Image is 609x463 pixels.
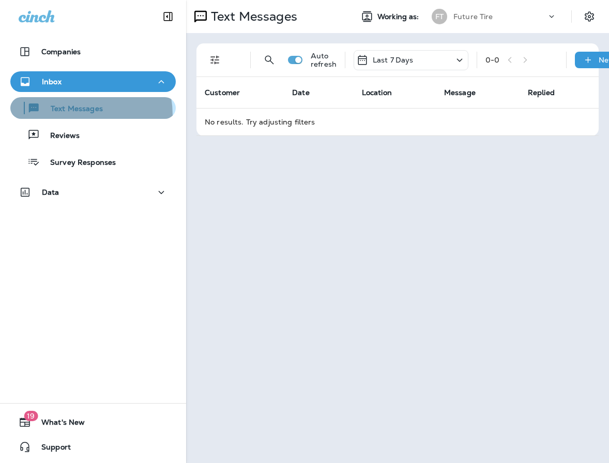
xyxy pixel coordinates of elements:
[377,12,421,21] span: Working as:
[31,418,85,430] span: What's New
[207,9,297,24] p: Text Messages
[259,50,280,70] button: Search Messages
[10,97,176,119] button: Text Messages
[24,411,38,421] span: 19
[10,71,176,92] button: Inbox
[485,56,499,64] div: 0 - 0
[373,56,414,64] p: Last 7 Days
[292,88,310,97] span: Date
[205,50,225,70] button: Filters
[311,52,337,68] p: Auto refresh
[41,48,81,56] p: Companies
[196,108,599,135] td: No results. Try adjusting filters
[444,88,476,97] span: Message
[580,7,599,26] button: Settings
[10,151,176,173] button: Survey Responses
[205,88,240,97] span: Customer
[432,9,447,24] div: FT
[10,182,176,203] button: Data
[10,41,176,62] button: Companies
[42,78,62,86] p: Inbox
[528,88,555,97] span: Replied
[31,443,71,455] span: Support
[40,104,103,114] p: Text Messages
[10,412,176,433] button: 19What's New
[40,131,80,141] p: Reviews
[362,88,392,97] span: Location
[42,188,59,196] p: Data
[453,12,493,21] p: Future Tire
[10,437,176,457] button: Support
[10,124,176,146] button: Reviews
[154,6,182,27] button: Collapse Sidebar
[40,158,116,168] p: Survey Responses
